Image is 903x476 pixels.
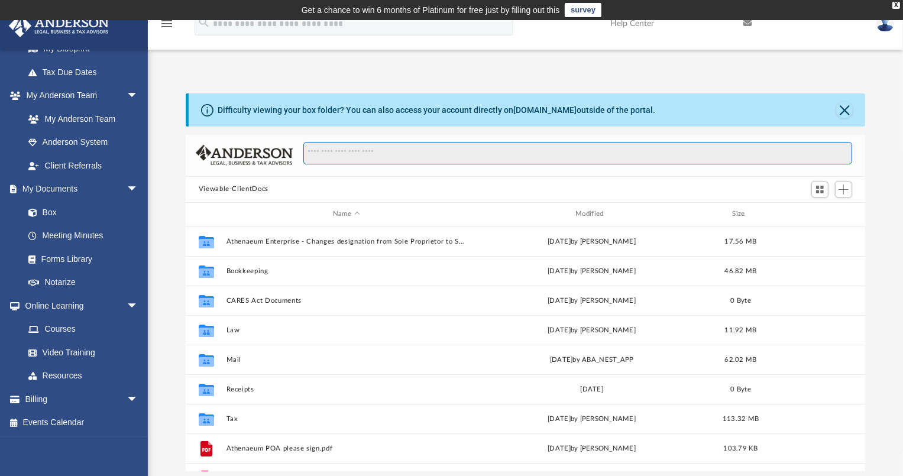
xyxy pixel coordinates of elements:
[303,142,853,164] input: Search files and folders
[717,209,764,219] div: Size
[17,271,150,294] a: Notarize
[836,102,853,118] button: Close
[92,2,111,21] div: Create a Quoteshot
[226,297,466,305] button: CARES Act Documents
[471,443,711,454] div: [DATE] by [PERSON_NAME]
[57,4,72,18] div: blue
[111,2,130,21] div: Share on X
[565,3,601,17] a: survey
[724,356,756,362] span: 62.02 MB
[723,445,758,451] span: 103.79 KB
[22,4,36,18] div: yellow
[769,209,852,219] div: id
[730,297,751,303] span: 0 Byte
[225,209,466,219] div: Name
[471,209,712,219] div: Modified
[513,105,577,115] a: [DOMAIN_NAME]
[226,445,466,452] button: Athenaeum POA please sign.pdf
[198,16,211,29] i: search
[17,154,150,177] a: Client Referrals
[8,84,150,108] a: My Anderson Teamarrow_drop_down
[160,17,174,31] i: menu
[160,22,174,31] a: menu
[8,387,156,411] a: Billingarrow_drop_down
[17,247,144,271] a: Forms Library
[40,4,54,18] div: green
[471,384,711,394] div: [DATE]
[199,184,268,195] button: Viewable-ClientDocs
[876,15,894,32] img: User Pic
[811,181,829,197] button: Switch to Grid View
[226,415,466,423] button: Tax
[8,177,150,201] a: My Documentsarrow_drop_down
[191,209,221,219] div: id
[723,415,759,422] span: 113.32 MB
[471,295,711,306] div: [DATE] by [PERSON_NAME]
[127,387,150,412] span: arrow_drop_down
[4,4,18,18] div: pink
[17,200,144,224] a: Box
[218,104,655,116] div: Difficulty viewing your box folder? You can also access your account directly on outside of the p...
[8,411,156,435] a: Events Calendar
[17,107,144,131] a: My Anderson Team
[471,325,711,335] div: [DATE] by [PERSON_NAME]
[17,60,156,84] a: Tax Due Dates
[226,267,466,275] button: Bookkeeping
[471,236,711,247] div: [DATE] by [PERSON_NAME]
[226,356,466,364] button: Mail
[17,341,144,364] a: Video Training
[471,265,711,276] div: [DATE] by [PERSON_NAME]
[73,2,92,21] div: Add a Note
[186,226,866,472] div: grid
[17,318,150,341] a: Courses
[5,14,112,37] img: Anderson Advisors Platinum Portal
[17,364,150,388] a: Resources
[17,131,150,154] a: Anderson System
[730,386,751,392] span: 0 Byte
[302,3,560,17] div: Get a chance to win 6 months of Platinum for free just by filling out this
[226,238,466,245] button: Athenaeum Enterprise - Changes designation from Sole Proprietor to S-Corp
[892,2,900,9] div: close
[724,326,756,333] span: 11.92 MB
[471,413,711,424] div: [DATE] by [PERSON_NAME]
[471,354,711,365] div: [DATE] by ABA_NEST_APP
[17,224,150,248] a: Meeting Minutes
[724,267,756,274] span: 46.82 MB
[127,84,150,108] span: arrow_drop_down
[226,326,466,334] button: Law
[226,386,466,393] button: Receipts
[835,181,853,197] button: Add
[127,294,150,318] span: arrow_drop_down
[8,294,150,318] a: Online Learningarrow_drop_down
[724,238,756,244] span: 17.56 MB
[127,177,150,202] span: arrow_drop_down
